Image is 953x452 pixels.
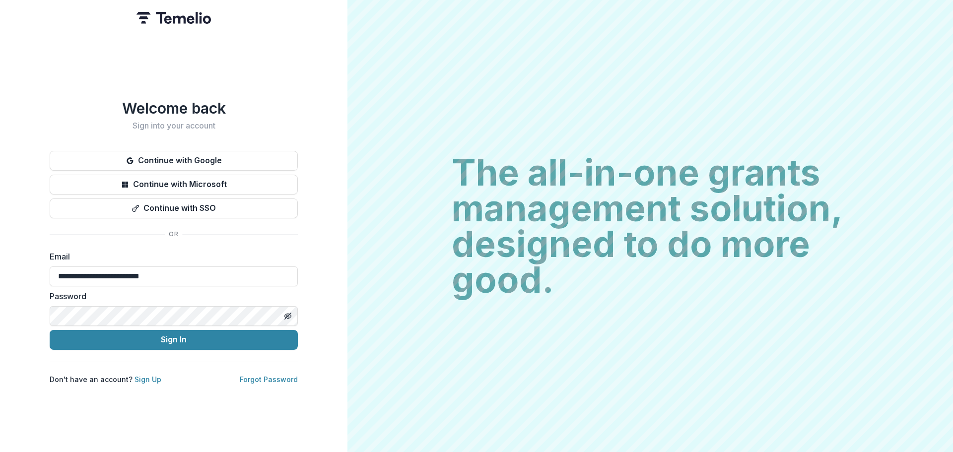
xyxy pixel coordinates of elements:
h1: Welcome back [50,99,298,117]
button: Toggle password visibility [280,308,296,324]
label: Password [50,290,292,302]
img: Temelio [136,12,211,24]
h2: Sign into your account [50,121,298,130]
button: Sign In [50,330,298,350]
label: Email [50,251,292,262]
a: Sign Up [135,375,161,384]
button: Continue with SSO [50,198,298,218]
button: Continue with Microsoft [50,175,298,194]
a: Forgot Password [240,375,298,384]
p: Don't have an account? [50,374,161,385]
button: Continue with Google [50,151,298,171]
